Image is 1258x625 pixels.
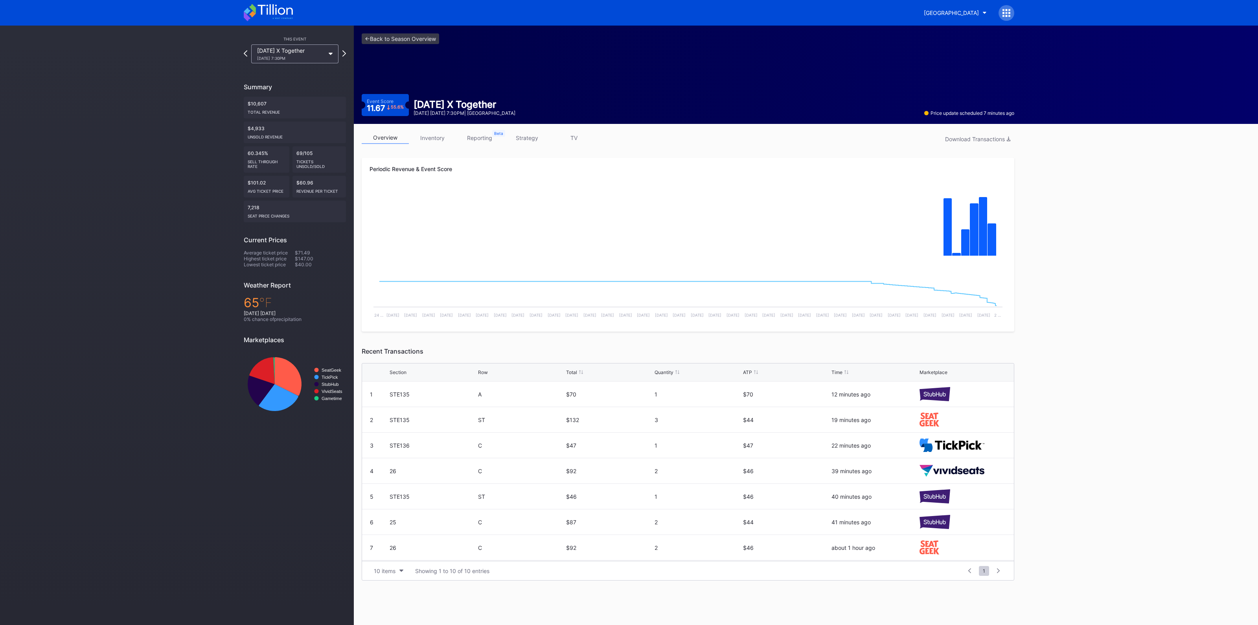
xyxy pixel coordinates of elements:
[780,313,793,317] text: [DATE]
[655,369,673,375] div: Quantity
[831,417,918,423] div: 19 minutes ago
[244,262,295,267] div: Lowest ticket price
[390,417,476,423] div: STE135
[244,37,346,41] div: This Event
[244,310,346,316] div: [DATE] [DATE]
[370,186,1006,265] svg: Chart title
[655,313,668,317] text: [DATE]
[370,468,373,474] div: 4
[920,515,950,529] img: stubHub.svg
[414,99,515,110] div: [DATE] X Together
[583,313,596,317] text: [DATE]
[295,250,346,256] div: $71.49
[367,104,404,112] div: 11.67
[550,132,598,144] a: TV
[924,9,979,16] div: [GEOGRAPHIC_DATA]
[374,568,395,574] div: 10 items
[920,489,950,503] img: stubHub.svg
[743,391,829,398] div: $70
[292,146,346,173] div: 69/105
[924,110,1014,116] div: Price update scheduled 7 minutes ago
[244,122,346,143] div: $4,933
[798,313,811,317] text: [DATE]
[409,132,456,144] a: inventory
[994,313,1001,317] text: 2 …
[726,313,739,317] text: [DATE]
[923,313,936,317] text: [DATE]
[566,369,577,375] div: Total
[478,442,565,449] div: C
[655,493,741,500] div: 1
[743,369,752,375] div: ATP
[257,47,325,61] div: [DATE] X Together
[440,313,453,317] text: [DATE]
[390,468,476,474] div: 26
[374,313,383,317] text: 24 …
[370,544,373,551] div: 7
[478,468,565,474] div: C
[762,313,775,317] text: [DATE]
[362,132,409,144] a: overview
[390,369,406,375] div: Section
[743,417,829,423] div: $44
[244,176,289,197] div: $101.02
[511,313,524,317] text: [DATE]
[565,313,578,317] text: [DATE]
[322,396,342,401] text: Gametime
[743,544,829,551] div: $46
[920,540,939,554] img: seatGeek.svg
[548,313,561,317] text: [DATE]
[244,97,346,118] div: $10,607
[637,313,650,317] text: [DATE]
[979,566,989,576] span: 1
[257,56,325,61] div: [DATE] 7:30PM
[691,313,704,317] text: [DATE]
[478,544,565,551] div: C
[673,313,686,317] text: [DATE]
[362,33,439,44] a: <-Back to Season Overview
[920,465,984,477] img: vividSeats.svg
[601,313,614,317] text: [DATE]
[244,350,346,419] svg: Chart title
[390,442,476,449] div: STE136
[870,313,883,317] text: [DATE]
[370,166,1006,172] div: Periodic Revenue & Event Score
[566,442,653,449] div: $47
[959,313,972,317] text: [DATE]
[244,316,346,322] div: 0 % chance of precipitation
[655,468,741,474] div: 2
[386,313,399,317] text: [DATE]
[655,519,741,525] div: 2
[945,136,1010,142] div: Download Transactions
[743,442,829,449] div: $47
[415,568,489,574] div: Showing 1 to 10 of 10 entries
[295,262,346,267] div: $40.00
[831,544,918,551] div: about 1 hour ago
[745,313,758,317] text: [DATE]
[566,391,653,398] div: $70
[831,442,918,449] div: 22 minutes ago
[244,83,346,91] div: Summary
[831,468,918,474] div: 39 minutes ago
[390,519,476,525] div: 25
[248,186,285,194] div: Avg ticket price
[244,256,295,262] div: Highest ticket price
[920,387,950,401] img: stubHub.svg
[370,566,407,576] button: 10 items
[296,156,342,169] div: Tickets Unsold/Sold
[244,336,346,344] div: Marketplaces
[831,519,918,525] div: 41 minutes ago
[295,256,346,262] div: $147.00
[390,544,476,551] div: 26
[244,201,346,222] div: 7,218
[920,413,939,426] img: seatGeek.svg
[530,313,543,317] text: [DATE]
[390,493,476,500] div: STE135
[244,146,289,173] div: 60.345%
[390,391,476,398] div: STE135
[322,382,339,387] text: StubHub
[367,98,394,104] div: Event Score
[391,105,404,109] div: 55.6 %
[322,389,342,394] text: VividSeats
[566,544,653,551] div: $92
